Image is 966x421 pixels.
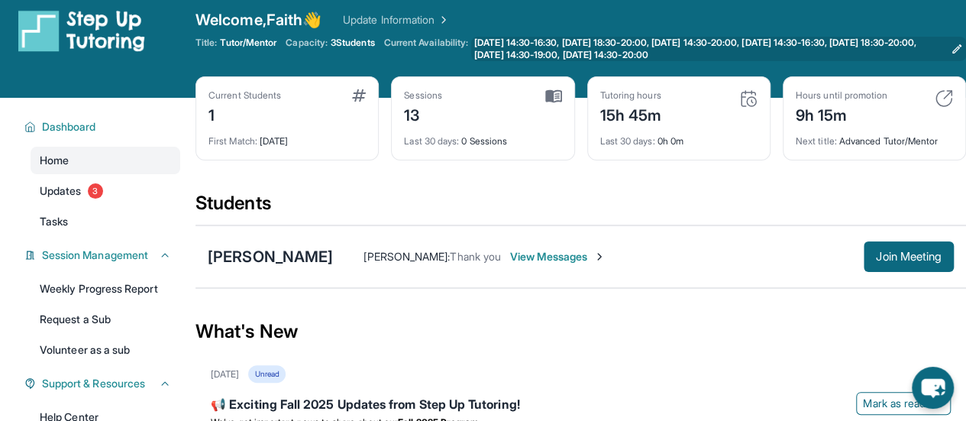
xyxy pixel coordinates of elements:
span: [PERSON_NAME] : [363,250,450,263]
img: card [935,89,953,108]
span: Welcome, Faith 👋 [195,9,321,31]
a: Home [31,147,180,174]
span: Join Meeting [876,252,942,261]
a: Volunteer as a sub [31,336,180,364]
button: Dashboard [36,119,171,134]
button: Join Meeting [864,241,954,272]
span: Tasks [40,214,68,229]
a: Updates3 [31,177,180,205]
span: Session Management [42,248,148,263]
img: card [545,89,562,103]
div: Students [195,191,966,225]
a: Request a Sub [31,306,180,333]
div: 📢 Exciting Fall 2025 Updates from Step Up Tutoring! [211,395,951,416]
div: [PERSON_NAME] [208,246,333,267]
span: Thank you [450,250,501,263]
span: Next title : [796,135,837,147]
div: What's New [195,298,966,365]
span: Dashboard [42,119,96,134]
div: [DATE] [208,126,366,147]
span: Support & Resources [42,376,145,391]
span: Capacity: [286,37,328,49]
span: Title: [195,37,217,49]
div: 1 [208,102,281,126]
button: Support & Resources [36,376,171,391]
img: card [739,89,758,108]
div: Sessions [404,89,442,102]
img: logo [18,9,145,52]
img: Chevron Right [435,12,450,28]
div: Tutoring hours [600,89,662,102]
div: 0h 0m [600,126,758,147]
button: chat-button [912,367,954,409]
span: Last 30 days : [600,135,655,147]
span: View Messages [510,249,606,264]
button: Mark as read [856,392,951,415]
a: Tasks [31,208,180,235]
div: 13 [404,102,442,126]
span: 3 [88,183,103,199]
span: Mark as read [863,396,926,411]
span: Home [40,153,69,168]
span: 3 Students [331,37,375,49]
div: 15h 45m [600,102,662,126]
div: Advanced Tutor/Mentor [796,126,953,147]
div: 9h 15m [796,102,887,126]
a: Weekly Progress Report [31,275,180,303]
span: Tutor/Mentor [220,37,276,49]
button: Session Management [36,248,171,263]
span: Current Availability: [384,37,468,61]
span: First Match : [208,135,257,147]
img: card [352,89,366,102]
div: Hours until promotion [796,89,887,102]
div: Unread [248,365,285,383]
a: [DATE] 14:30-16:30, [DATE] 18:30-20:00, [DATE] 14:30-20:00, [DATE] 14:30-16:30, [DATE] 18:30-20:0... [471,37,966,61]
div: 0 Sessions [404,126,561,147]
div: [DATE] [211,368,239,381]
a: Update Information [343,12,450,28]
span: Updates [40,183,82,199]
span: [DATE] 14:30-16:30, [DATE] 18:30-20:00, [DATE] 14:30-20:00, [DATE] 14:30-16:30, [DATE] 18:30-20:0... [474,37,945,61]
span: Last 30 days : [404,135,459,147]
div: Current Students [208,89,281,102]
img: Chevron-Right [593,251,606,263]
